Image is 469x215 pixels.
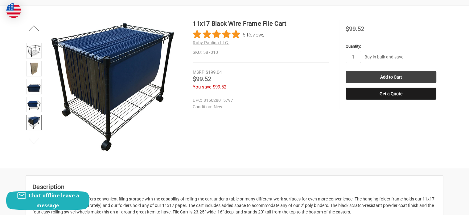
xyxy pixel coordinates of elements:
[193,75,211,83] span: $99.52
[27,80,41,93] img: 11x17 Black Wire Frame File Cart
[27,98,41,111] img: 11x17 Black Wire Frame File Cart
[206,70,222,75] span: $199.04
[193,69,204,75] div: MSRP
[193,40,229,45] a: Ruby Paulina LLC.
[27,44,41,58] img: 11x17 Black Wire Frame File Cart
[346,71,436,83] input: Add to Cart
[364,54,403,59] a: Buy in bulk and save
[27,116,41,129] img: 11x17 Black Wire Frame File Cart
[193,30,265,39] button: Rated 4.8 out of 5 stars from 6 reviews. Jump to reviews.
[6,3,21,18] img: duty and tax information for United States
[193,84,212,90] span: You save
[346,25,364,32] span: $99.52
[346,88,436,100] button: Get a Quote
[193,19,329,28] h1: 11x17 Black Wire Frame File Cart
[47,19,183,155] img: 11x17 Black Wire Frame File Cart
[346,43,436,49] label: Quantity:
[32,182,437,191] h2: Description
[193,97,202,104] dt: UPC:
[193,104,326,110] dd: New
[29,192,79,209] span: Chat offline leave a message
[25,22,43,34] button: Previous
[27,62,41,75] img: 11x17 Black Rolling File Cart
[193,49,202,56] dt: SKU:
[193,97,326,104] dd: 816628015797
[6,191,89,210] button: Chat offline leave a message
[193,104,212,110] dt: Condition:
[213,84,226,90] span: $99.52
[25,135,43,147] button: Next
[243,30,265,39] span: 6 Reviews
[193,49,329,56] dd: 587010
